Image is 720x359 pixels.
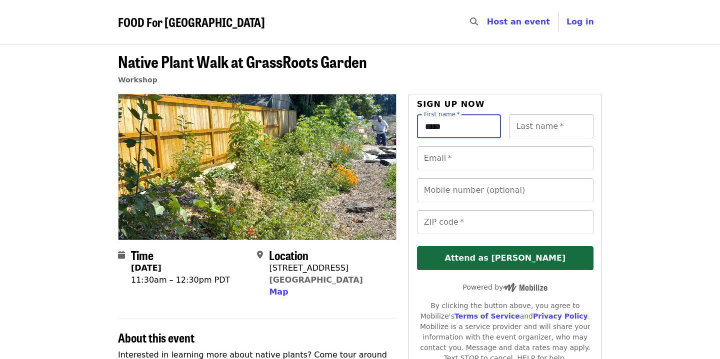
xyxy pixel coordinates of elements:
div: 11:30am – 12:30pm PDT [131,274,230,286]
span: Location [269,246,308,264]
span: Native Plant Walk at GrassRoots Garden [118,49,367,73]
a: Privacy Policy [533,312,588,320]
button: Attend as [PERSON_NAME] [417,246,593,270]
label: First name [424,111,460,117]
span: Sign up now [417,99,485,109]
div: [STREET_ADDRESS] [269,262,362,274]
strong: [DATE] [131,263,161,273]
span: Time [131,246,153,264]
img: Native Plant Walk at GrassRoots Garden organized by FOOD For Lane County [118,94,396,239]
span: Log in [566,17,594,26]
a: [GEOGRAPHIC_DATA] [269,275,362,285]
button: Log in [558,12,602,32]
span: FOOD For [GEOGRAPHIC_DATA] [118,13,265,30]
a: Host an event [487,17,550,26]
i: map-marker-alt icon [257,250,263,260]
i: search icon [470,17,478,26]
span: About this event [118,329,194,346]
img: Powered by Mobilize [503,283,547,292]
input: Email [417,146,593,170]
span: Map [269,287,288,297]
input: Search [484,10,492,34]
i: calendar icon [118,250,125,260]
button: Map [269,286,288,298]
input: First name [417,114,501,138]
span: Powered by [462,283,547,291]
input: Mobile number (optional) [417,178,593,202]
input: Last name [509,114,593,138]
a: Workshop [118,76,157,84]
input: ZIP code [417,210,593,234]
a: Terms of Service [454,312,520,320]
a: FOOD For [GEOGRAPHIC_DATA] [118,15,265,29]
